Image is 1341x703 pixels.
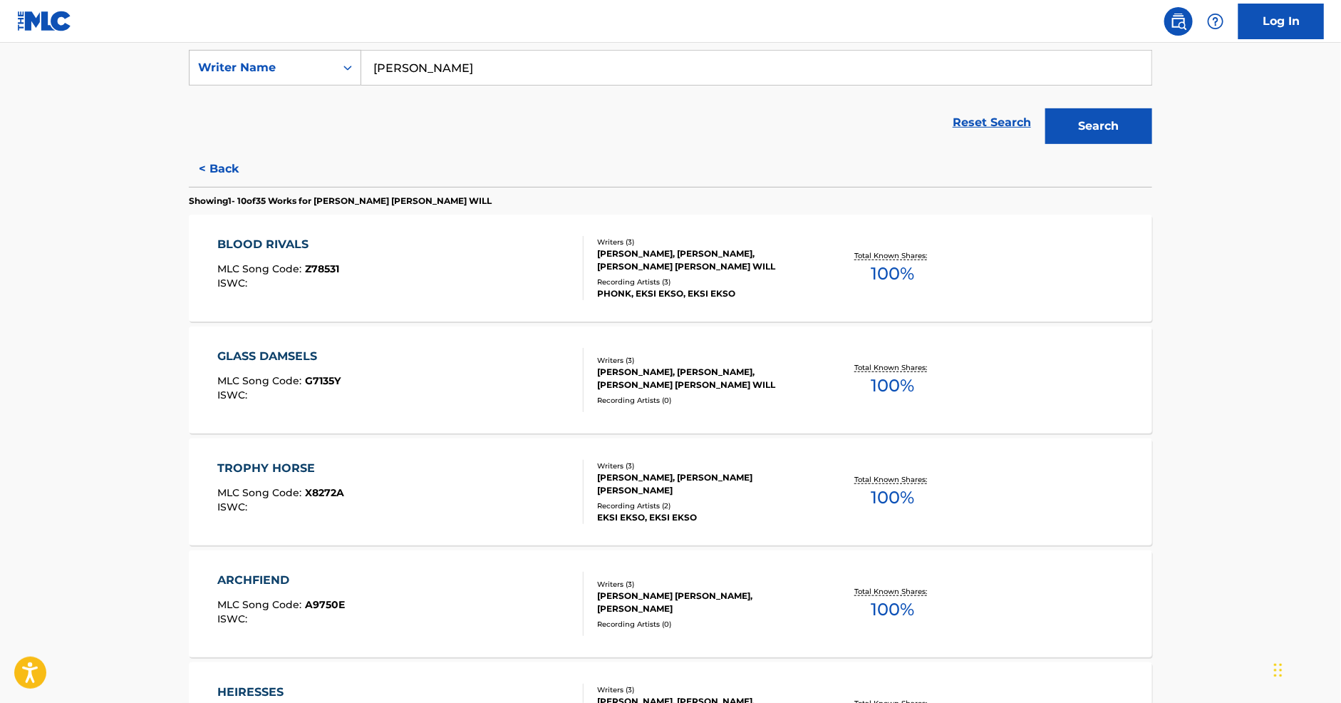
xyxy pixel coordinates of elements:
div: EKSI EKSO, EKSI EKSO [597,511,812,524]
div: Writers ( 3 ) [597,237,812,247]
div: PHONK, EKSI EKSO, EKSI EKSO [597,287,812,300]
p: Total Known Shares: [854,250,931,261]
a: TROPHY HORSEMLC Song Code:X8272AISWC:Writers (3)[PERSON_NAME], [PERSON_NAME] [PERSON_NAME]Recordi... [189,438,1152,545]
a: BLOOD RIVALSMLC Song Code:Z78531ISWC:Writers (3)[PERSON_NAME], [PERSON_NAME], [PERSON_NAME] [PERS... [189,215,1152,322]
span: 100 % [871,485,914,510]
a: Public Search [1164,7,1193,36]
span: A9750E [306,598,346,611]
div: BLOOD RIVALS [218,236,340,253]
span: MLC Song Code : [218,374,306,387]
a: ARCHFIENDMLC Song Code:A9750EISWC:Writers (3)[PERSON_NAME] [PERSON_NAME], [PERSON_NAME]Recording ... [189,550,1152,657]
img: search [1170,13,1187,30]
div: Writers ( 3 ) [597,355,812,366]
div: Writers ( 3 ) [597,684,812,695]
span: G7135Y [306,374,341,387]
div: Help [1201,7,1230,36]
span: ISWC : [218,277,252,289]
div: ARCHFIEND [218,572,346,589]
a: GLASS DAMSELSMLC Song Code:G7135YISWC:Writers (3)[PERSON_NAME], [PERSON_NAME], [PERSON_NAME] [PER... [189,327,1152,433]
div: [PERSON_NAME], [PERSON_NAME] [PERSON_NAME] [597,471,812,497]
span: ISWC : [218,612,252,625]
p: Total Known Shares: [854,586,931,597]
span: 100 % [871,373,914,399]
div: Recording Artists ( 0 ) [597,619,812,630]
span: X8272A [306,486,345,499]
div: Writer Name [198,59,326,76]
div: Recording Artists ( 2 ) [597,501,812,511]
a: Log In [1238,4,1324,39]
div: Writers ( 3 ) [597,461,812,471]
div: [PERSON_NAME], [PERSON_NAME], [PERSON_NAME] [PERSON_NAME] WILL [597,366,812,391]
span: MLC Song Code : [218,262,306,275]
button: Search [1045,108,1152,144]
div: Recording Artists ( 3 ) [597,277,812,287]
iframe: Chat Widget [1270,635,1341,703]
form: Search Form [189,50,1152,151]
div: GLASS DAMSELS [218,348,341,365]
span: 100 % [871,261,914,287]
span: Z78531 [306,262,340,275]
a: Reset Search [946,107,1038,138]
div: Writers ( 3 ) [597,579,812,590]
span: 100 % [871,597,914,622]
span: MLC Song Code : [218,486,306,499]
p: Total Known Shares: [854,362,931,373]
p: Total Known Shares: [854,474,931,485]
div: Recording Artists ( 0 ) [597,395,812,406]
div: [PERSON_NAME] [PERSON_NAME], [PERSON_NAME] [597,590,812,615]
div: [PERSON_NAME], [PERSON_NAME], [PERSON_NAME] [PERSON_NAME] WILL [597,247,812,273]
img: help [1207,13,1224,30]
div: HEIRESSES [218,684,341,701]
span: MLC Song Code : [218,598,306,611]
p: Showing 1 - 10 of 35 Works for [PERSON_NAME] [PERSON_NAME] WILL [189,195,492,207]
span: ISWC : [218,389,252,401]
div: Drag [1274,649,1283,692]
div: TROPHY HORSE [218,460,345,477]
button: < Back [189,151,274,187]
span: ISWC : [218,501,252,513]
img: MLC Logo [17,11,72,31]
